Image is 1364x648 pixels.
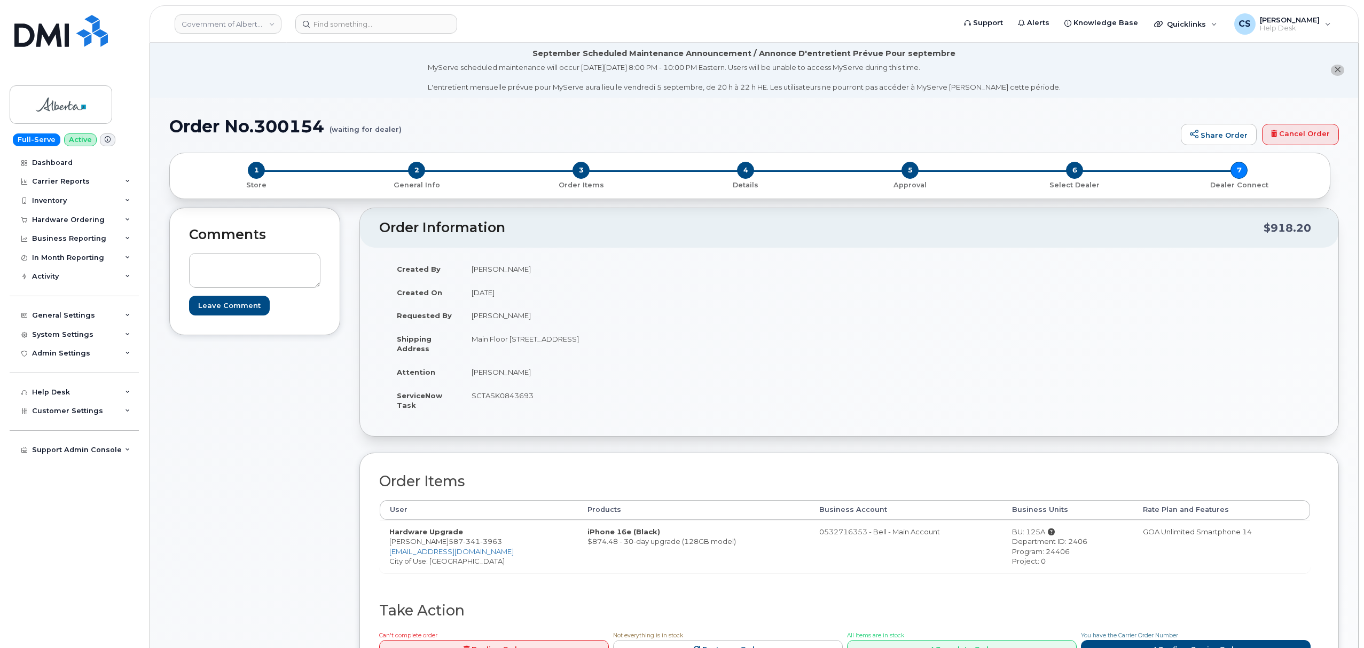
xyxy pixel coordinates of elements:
td: [PERSON_NAME] City of Use: [GEOGRAPHIC_DATA] [380,520,578,573]
th: Products [578,500,809,519]
p: Select Dealer [997,180,1153,190]
a: Cancel Order [1262,124,1339,145]
a: 5 Approval [828,179,992,190]
a: [EMAIL_ADDRESS][DOMAIN_NAME] [389,547,514,556]
a: 1 Store [178,179,334,190]
input: Leave Comment [189,296,270,315]
p: General Info [339,180,495,190]
strong: ServiceNow Task [397,391,442,410]
small: (waiting for dealer) [330,117,402,133]
strong: Requested By [397,311,452,320]
h2: Take Action [379,603,1311,619]
div: September Scheduled Maintenance Announcement / Annonce D'entretient Prévue Pour septembre [532,48,955,59]
strong: Created On [397,288,442,297]
strong: iPhone 16e (Black) [587,527,660,536]
td: $874.48 - 30-day upgrade (128GB model) [578,520,809,573]
td: [PERSON_NAME] [462,257,841,281]
h2: Order Items [379,473,1311,489]
a: 6 Select Dealer [992,179,1157,190]
td: 0532716353 - Bell - Main Account [810,520,1003,573]
h2: Comments [189,227,320,242]
button: close notification [1331,65,1344,76]
p: Store [183,180,330,190]
td: [DATE] [462,281,841,304]
p: Details [668,180,824,190]
div: Department ID: 2406 [1012,536,1123,547]
div: $918.20 [1264,218,1311,238]
span: 587 [449,537,502,546]
td: [PERSON_NAME] [462,304,841,327]
span: 2 [408,162,425,179]
span: 4 [737,162,754,179]
a: 2 General Info [334,179,499,190]
span: 1 [248,162,265,179]
td: GOA Unlimited Smartphone 14 [1133,520,1310,573]
a: 3 Order Items [499,179,663,190]
th: User [380,500,578,519]
span: You have the Carrier Order Number [1081,632,1178,639]
strong: Hardware Upgrade [389,527,463,536]
th: Rate Plan and Features [1133,500,1310,519]
span: 6 [1066,162,1083,179]
div: Program: 24406 [1012,547,1123,557]
div: Project: 0 [1012,556,1123,566]
span: All Items are in stock [847,632,904,639]
div: MyServe scheduled maintenance will occur [DATE][DATE] 8:00 PM - 10:00 PM Eastern. Users will be u... [428,62,1061,92]
a: Share Order [1181,124,1257,145]
span: 3 [573,162,590,179]
strong: Shipping Address [397,335,432,353]
th: Business Account [810,500,1003,519]
strong: Created By [397,265,441,273]
th: Business Units [1002,500,1133,519]
span: Not everything is in stock [613,632,683,639]
a: 4 Details [663,179,828,190]
h2: Order Information [379,220,1264,235]
span: 3963 [480,537,502,546]
td: SCTASK0843693 [462,384,841,417]
td: [PERSON_NAME] [462,360,841,384]
p: Approval [832,180,988,190]
span: 5 [902,162,919,179]
strong: Attention [397,368,435,376]
span: Can't complete order [379,632,437,639]
h1: Order No.300154 [169,117,1175,136]
p: Order Items [503,180,659,190]
div: BU: 125A [1012,527,1123,537]
td: Main Floor [STREET_ADDRESS] [462,327,841,360]
span: 341 [463,537,480,546]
